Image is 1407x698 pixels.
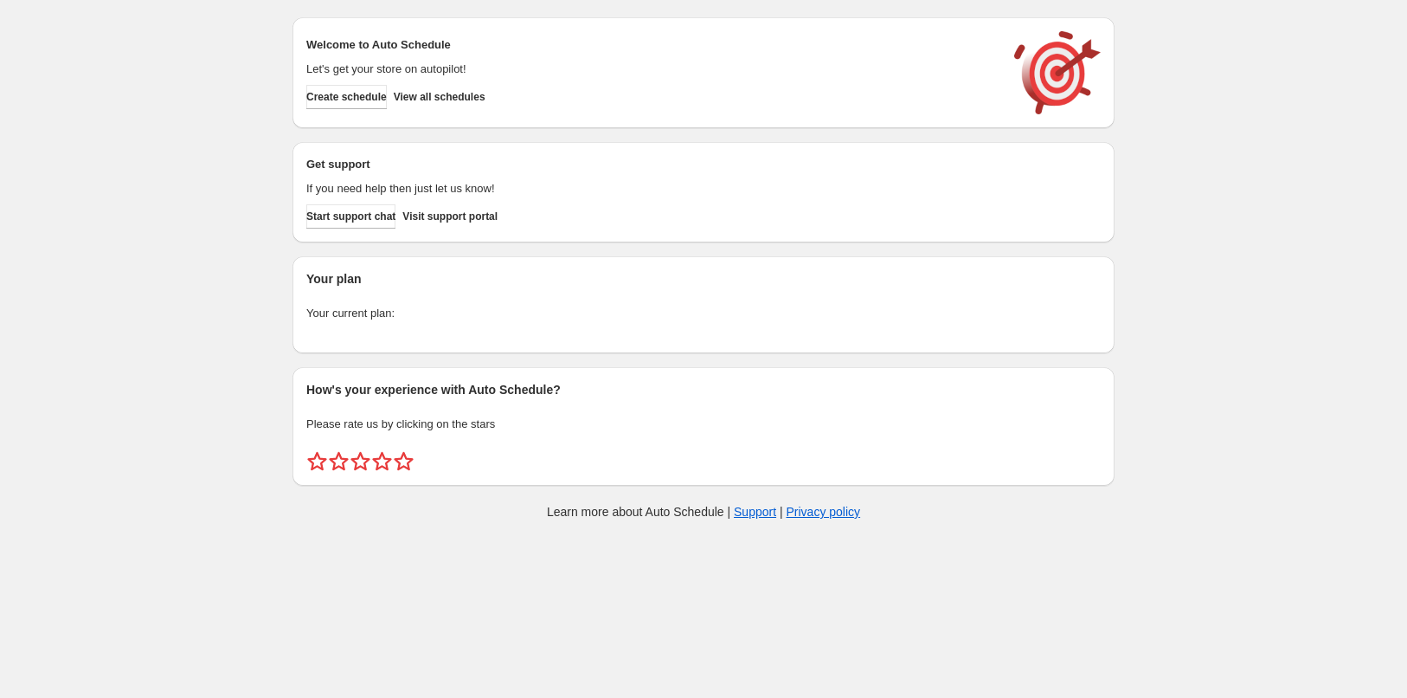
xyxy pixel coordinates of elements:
[306,416,1101,433] p: Please rate us by clicking on the stars
[787,505,861,519] a: Privacy policy
[394,85,485,109] button: View all schedules
[306,204,395,229] a: Start support chat
[394,90,485,104] span: View all schedules
[306,270,1101,288] h2: Your plan
[306,61,997,78] p: Let's get your store on autopilot!
[734,505,776,519] a: Support
[306,156,997,173] h2: Get support
[306,305,1101,322] p: Your current plan:
[306,36,997,54] h2: Welcome to Auto Schedule
[306,90,387,104] span: Create schedule
[306,85,387,109] button: Create schedule
[306,210,395,223] span: Start support chat
[402,204,498,229] a: Visit support portal
[402,210,498,223] span: Visit support portal
[306,381,1101,398] h2: How's your experience with Auto Schedule?
[547,503,860,520] p: Learn more about Auto Schedule | |
[306,180,997,197] p: If you need help then just let us know!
